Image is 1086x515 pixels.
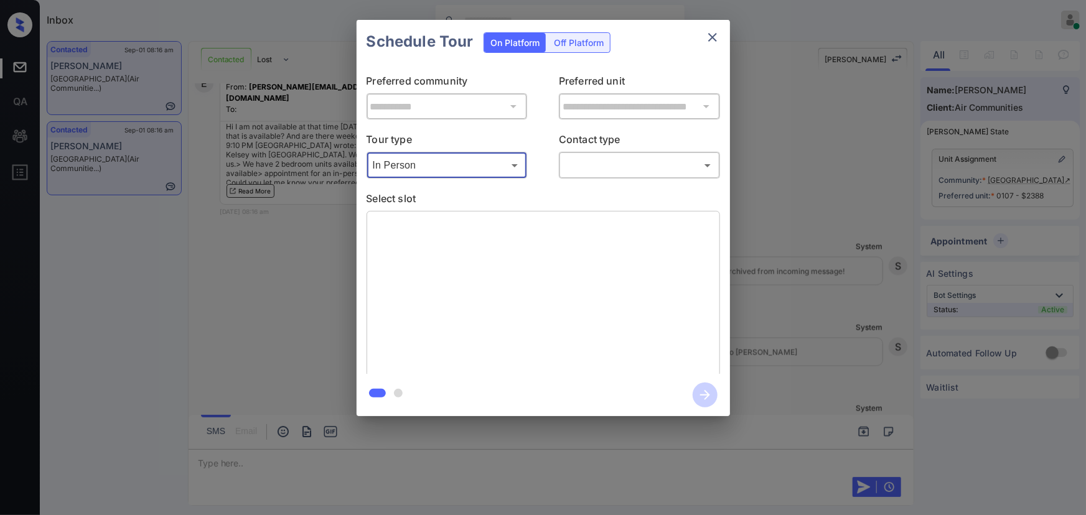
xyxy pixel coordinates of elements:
button: btn-next [685,379,725,411]
button: close [700,25,725,50]
p: Preferred community [367,73,528,93]
div: In Person [370,155,525,175]
div: On Platform [484,33,546,52]
div: Off Platform [548,33,610,52]
p: Select slot [367,191,720,211]
p: Contact type [559,132,720,152]
h2: Schedule Tour [357,20,484,63]
img: loaderv1.7921fd1ed0a854f04152.gif [470,221,616,367]
p: Preferred unit [559,73,720,93]
p: Tour type [367,132,528,152]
